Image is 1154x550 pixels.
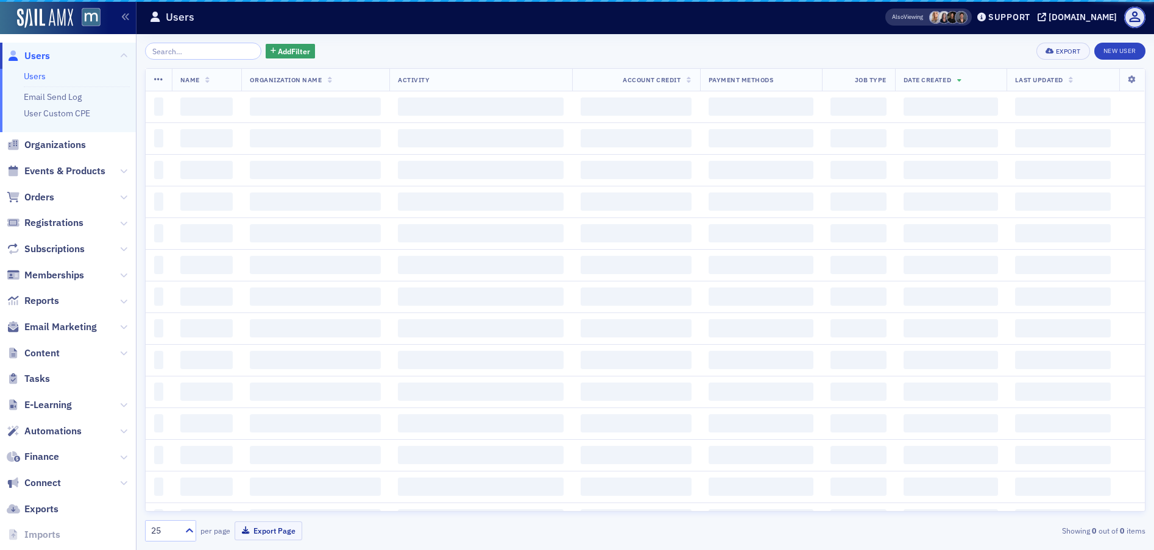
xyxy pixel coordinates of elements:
span: ‌ [180,509,233,527]
a: User Custom CPE [24,108,90,119]
span: ‌ [830,97,886,116]
span: ‌ [830,256,886,274]
button: [DOMAIN_NAME] [1038,13,1121,21]
a: Registrations [7,216,83,230]
span: Users [24,49,50,63]
a: Exports [7,502,58,516]
span: ‌ [830,351,886,369]
span: ‌ [1015,287,1111,306]
span: ‌ [1015,509,1111,527]
span: Last Updated [1015,76,1063,84]
span: Viewing [892,13,923,21]
a: Memberships [7,269,84,282]
span: ‌ [709,509,814,527]
span: ‌ [180,319,233,337]
div: 25 [151,524,178,537]
span: ‌ [581,446,691,464]
span: ‌ [154,383,163,401]
span: ‌ [830,161,886,179]
span: ‌ [581,351,691,369]
span: ‌ [904,319,999,337]
img: SailAMX [17,9,73,28]
span: ‌ [398,446,564,464]
a: Users [7,49,50,63]
span: Imports [24,528,60,541]
span: ‌ [1015,351,1111,369]
span: ‌ [398,287,564,306]
span: ‌ [830,287,886,306]
span: ‌ [154,414,163,432]
a: Users [24,71,46,82]
span: ‌ [581,129,691,147]
span: ‌ [709,319,814,337]
span: ‌ [904,97,999,116]
span: ‌ [180,161,233,179]
span: ‌ [398,256,564,274]
a: Content [7,347,60,360]
span: ‌ [830,414,886,432]
span: ‌ [250,97,381,116]
span: ‌ [830,446,886,464]
span: Tasks [24,372,50,386]
span: ‌ [154,224,163,242]
span: ‌ [581,478,691,496]
div: Support [988,12,1030,23]
span: ‌ [1015,161,1111,179]
span: ‌ [581,97,691,116]
span: ‌ [581,161,691,179]
span: ‌ [904,192,999,211]
span: ‌ [709,287,814,306]
span: ‌ [830,319,886,337]
span: E-Learning [24,398,72,412]
span: ‌ [830,509,886,527]
span: ‌ [830,383,886,401]
span: ‌ [250,383,381,401]
span: ‌ [154,287,163,306]
span: ‌ [250,129,381,147]
a: Orders [7,191,54,204]
span: ‌ [398,97,564,116]
span: ‌ [1015,129,1111,147]
span: Add Filter [278,46,310,57]
span: ‌ [1015,192,1111,211]
a: Finance [7,450,59,464]
span: Kelly Brown [938,11,950,24]
a: Subscriptions [7,242,85,256]
span: ‌ [398,414,564,432]
a: Tasks [7,372,50,386]
a: Events & Products [7,164,105,178]
span: Connect [24,476,61,490]
span: ‌ [154,97,163,116]
span: Content [24,347,60,360]
span: ‌ [154,446,163,464]
span: ‌ [709,414,814,432]
span: Lauren McDonough [946,11,959,24]
span: ‌ [904,446,999,464]
span: ‌ [904,414,999,432]
span: ‌ [1015,224,1111,242]
span: ‌ [398,129,564,147]
span: ‌ [904,224,999,242]
span: ‌ [1015,319,1111,337]
span: ‌ [904,509,999,527]
span: ‌ [398,161,564,179]
span: ‌ [250,414,381,432]
span: ‌ [904,383,999,401]
span: ‌ [709,129,814,147]
span: ‌ [154,509,163,527]
span: ‌ [180,414,233,432]
strong: 0 [1090,525,1099,536]
span: ‌ [581,319,691,337]
span: ‌ [250,446,381,464]
span: ‌ [180,192,233,211]
span: ‌ [154,161,163,179]
span: ‌ [709,256,814,274]
span: ‌ [904,287,999,306]
span: ‌ [250,192,381,211]
span: ‌ [709,383,814,401]
span: ‌ [398,192,564,211]
span: ‌ [1015,478,1111,496]
span: ‌ [154,319,163,337]
span: ‌ [904,351,999,369]
img: SailAMX [82,8,101,27]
